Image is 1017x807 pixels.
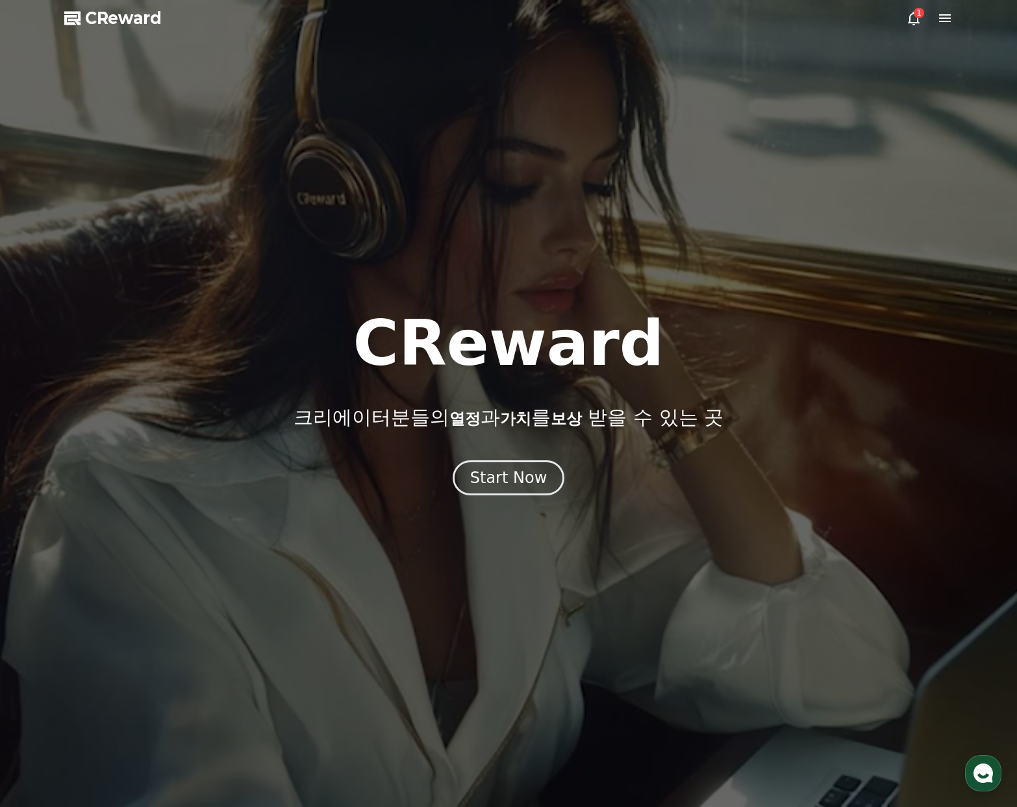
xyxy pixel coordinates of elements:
h1: CReward [353,312,664,375]
p: 크리에이터분들의 과 를 받을 수 있는 곳 [294,406,723,429]
span: 열정 [449,410,481,428]
a: CReward [64,8,162,29]
span: 보상 [551,410,582,428]
div: 1 [914,8,924,18]
a: Start Now [453,473,565,486]
span: 가치 [500,410,531,428]
button: Start Now [453,460,565,495]
div: Start Now [470,467,547,488]
a: 1 [906,10,922,26]
span: CReward [85,8,162,29]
